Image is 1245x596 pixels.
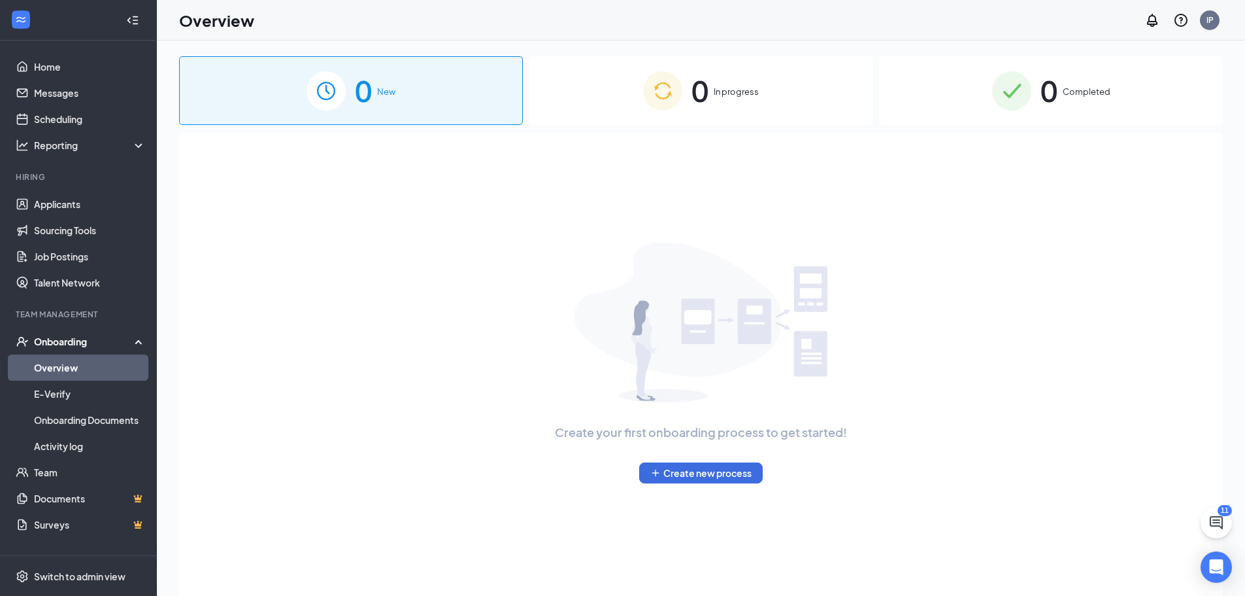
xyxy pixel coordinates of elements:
[1040,68,1057,113] span: 0
[34,512,146,538] a: SurveysCrown
[377,85,395,98] span: New
[34,459,146,485] a: Team
[1208,515,1224,531] svg: ChatActive
[16,335,29,348] svg: UserCheck
[34,243,146,270] a: Job Postings
[16,171,143,183] div: Hiring
[16,309,143,320] div: Team Management
[34,485,146,512] a: DocumentsCrown
[1173,12,1189,28] svg: QuestionInfo
[16,139,29,152] svg: Analysis
[34,381,146,407] a: E-Verify
[34,433,146,459] a: Activity log
[650,468,661,478] svg: Plus
[34,139,146,152] div: Reporting
[179,9,254,31] h1: Overview
[34,191,146,217] a: Applicants
[126,14,139,27] svg: Collapse
[34,335,135,348] div: Onboarding
[355,68,372,113] span: 0
[34,570,125,583] div: Switch to admin view
[1201,552,1232,583] div: Open Intercom Messenger
[1201,507,1232,538] button: ChatActive
[1063,85,1110,98] span: Completed
[639,463,763,483] button: PlusCreate new process
[34,80,146,106] a: Messages
[34,355,146,381] a: Overview
[1144,12,1160,28] svg: Notifications
[34,270,146,296] a: Talent Network
[714,85,759,98] span: In progress
[1206,14,1214,26] div: IP
[555,423,847,442] span: Create your first onboarding process to get started!
[34,407,146,433] a: Onboarding Documents
[691,68,708,113] span: 0
[16,570,29,583] svg: Settings
[34,217,146,243] a: Sourcing Tools
[14,13,27,26] svg: WorkstreamLogo
[34,54,146,80] a: Home
[34,106,146,132] a: Scheduling
[1218,505,1232,516] div: 11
